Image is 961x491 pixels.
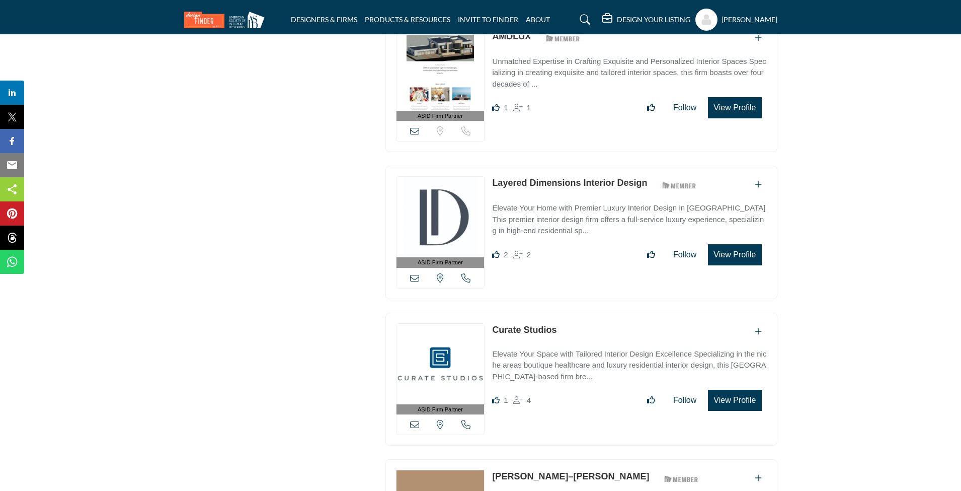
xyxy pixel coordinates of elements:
a: Add To List [755,327,762,336]
a: PRODUCTS & RESOURCES [365,15,450,24]
p: Elevate Your Home with Premier Luxury Interior Design in [GEOGRAPHIC_DATA] This premier interior ... [492,202,766,237]
img: Site Logo [184,12,270,28]
a: AMDLUX [492,31,531,41]
span: ASID Firm Partner [418,405,463,414]
i: Likes [492,251,500,258]
button: Follow [667,390,703,410]
span: 1 [504,103,508,112]
img: AMDLUX [396,30,485,111]
a: Add To List [755,180,762,189]
a: Search [570,12,597,28]
span: ASID Firm Partner [418,112,463,120]
button: Like listing [640,390,662,410]
button: View Profile [708,244,761,265]
div: Followers [513,102,531,114]
img: ASID Members Badge Icon [540,32,586,45]
button: View Profile [708,97,761,118]
a: ASID Firm Partner [396,177,485,268]
div: Followers [513,394,531,406]
a: ABOUT [526,15,550,24]
a: Elevate Your Space with Tailored Interior Design Excellence Specializing in the niche areas bouti... [492,342,766,383]
button: Follow [667,98,703,118]
a: Curate Studios [492,325,556,335]
img: Layered Dimensions Interior Design [396,177,485,257]
span: 1 [527,103,531,112]
span: ASID Firm Partner [418,258,463,267]
p: Chu–Gooding [492,470,649,483]
span: 2 [504,250,508,259]
a: Add To List [755,34,762,42]
button: Follow [667,245,703,265]
p: Layered Dimensions Interior Design [492,176,647,190]
button: Like listing [640,98,662,118]
a: Unmatched Expertise in Crafting Exquisite and Personalized Interior Spaces Specializing in creati... [492,50,766,90]
img: Curate Studios [396,324,485,404]
a: ASID Firm Partner [396,324,485,415]
a: Add To List [755,474,762,482]
h5: [PERSON_NAME] [722,15,777,25]
span: 1 [504,396,508,404]
h5: DESIGN YOUR LISTING [617,15,690,24]
span: 2 [527,250,531,259]
button: View Profile [708,390,761,411]
a: [PERSON_NAME]–[PERSON_NAME] [492,471,649,481]
p: AMDLUX [492,30,531,43]
a: Layered Dimensions Interior Design [492,178,647,188]
i: Like [492,104,500,111]
a: Elevate Your Home with Premier Luxury Interior Design in [GEOGRAPHIC_DATA] This premier interior ... [492,196,766,237]
a: ASID Firm Partner [396,30,485,121]
span: 4 [527,396,531,404]
a: DESIGNERS & FIRMS [291,15,357,24]
p: Curate Studios [492,323,556,337]
p: Elevate Your Space with Tailored Interior Design Excellence Specializing in the niche areas bouti... [492,348,766,383]
i: Like [492,396,500,404]
button: Like listing [640,245,662,265]
a: INVITE TO FINDER [458,15,518,24]
p: Unmatched Expertise in Crafting Exquisite and Personalized Interior Spaces Specializing in creati... [492,56,766,90]
img: ASID Members Badge Icon [659,472,704,485]
div: DESIGN YOUR LISTING [602,14,690,26]
div: Followers [513,249,531,261]
button: Show hide supplier dropdown [695,9,717,31]
img: ASID Members Badge Icon [657,179,702,191]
